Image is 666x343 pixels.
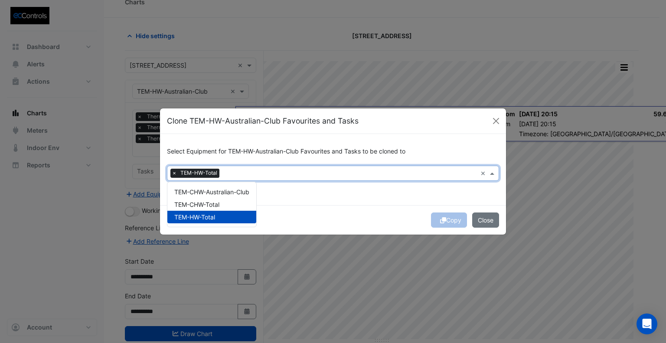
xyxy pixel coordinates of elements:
[178,169,219,177] span: TEM-HW-Total
[174,188,249,196] span: TEM-CHW-Australian-Club
[174,201,219,208] span: TEM-CHW-Total
[170,169,178,177] span: ×
[472,212,499,228] button: Close
[174,213,215,221] span: TEM-HW-Total
[167,148,499,155] h6: Select Equipment for TEM-HW-Australian-Club Favourites and Tasks to be cloned to
[637,314,657,334] div: Open Intercom Messenger
[167,182,257,227] ng-dropdown-panel: Options list
[167,181,194,191] button: Select All
[490,114,503,127] button: Close
[480,169,488,178] span: Clear
[167,115,359,127] h5: Clone TEM-HW-Australian-Club Favourites and Tasks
